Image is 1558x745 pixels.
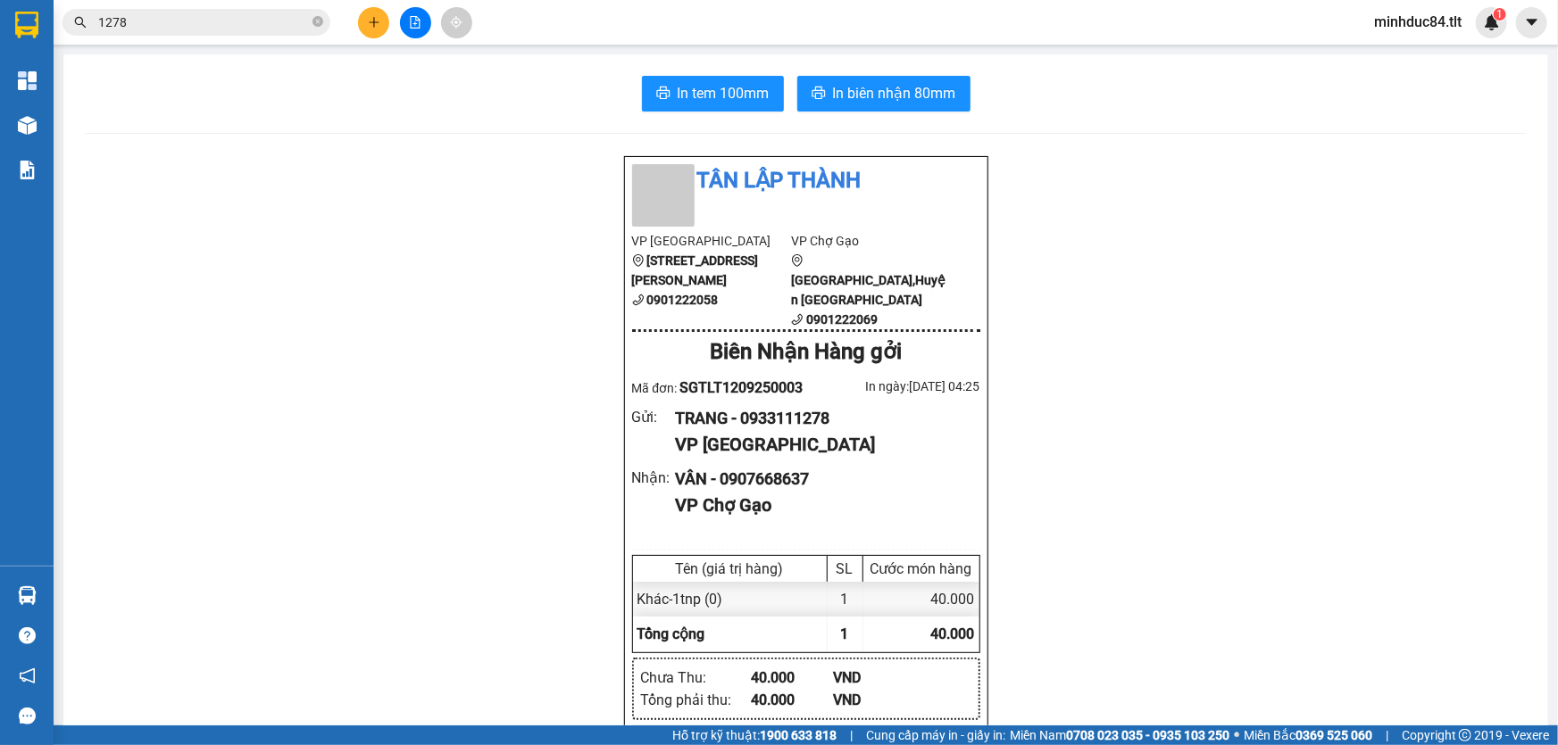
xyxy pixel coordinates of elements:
[637,625,705,642] span: Tổng cộng
[632,294,645,306] span: phone
[1459,729,1471,741] span: copyright
[632,231,792,251] li: VP [GEOGRAPHIC_DATA]
[675,406,965,431] div: TRANG - 0933111278
[18,71,37,90] img: dashboard-icon
[18,116,37,135] img: warehouse-icon
[1244,725,1372,745] span: Miền Bắc
[18,586,37,605] img: warehouse-icon
[833,689,916,711] div: VND
[678,82,770,104] span: In tem 100mm
[868,560,975,577] div: Cước món hàng
[791,231,951,251] li: VP Chợ Gạo
[15,12,38,38] img: logo-vxr
[98,12,309,32] input: Tìm tên, số ĐT hoặc mã đơn
[760,728,837,742] strong: 1900 633 818
[863,582,979,617] div: 40.000
[751,689,834,711] div: 40.000
[19,708,36,724] span: message
[791,254,804,267] span: environment
[656,86,671,103] span: printer
[791,313,804,326] span: phone
[10,128,397,175] div: [GEOGRAPHIC_DATA]
[1066,728,1229,742] strong: 0708 023 035 - 0935 103 250
[797,76,971,112] button: printerIn biên nhận 80mm
[450,16,462,29] span: aim
[632,335,980,369] div: Biên Nhận Hàng gởi
[632,254,645,267] span: environment
[637,560,822,577] div: Tên (giá trị hàng)
[866,725,1005,745] span: Cung cấp máy in - giấy in:
[672,725,837,745] span: Hỗ trợ kỹ thuật:
[400,7,431,38] button: file-add
[632,467,676,489] div: Nhận :
[409,16,421,29] span: file-add
[806,312,878,327] b: 0901222069
[441,7,472,38] button: aim
[751,666,834,689] div: 40.000
[1234,732,1239,739] span: ⚪️
[832,560,858,577] div: SL
[632,164,980,198] li: Tân Lập Thành
[642,76,784,112] button: printerIn tem 100mm
[632,377,806,399] div: Mã đơn:
[19,667,36,684] span: notification
[641,689,751,711] div: Tổng phải thu :
[675,431,965,459] div: VP [GEOGRAPHIC_DATA]
[83,85,325,116] text: SGTLT1209250003
[632,406,676,428] div: Gửi :
[647,293,719,307] b: 0901222058
[833,666,916,689] div: VND
[675,492,965,519] div: VP Chợ Gạo
[19,627,36,644] span: question-circle
[1484,14,1500,30] img: icon-new-feature
[812,86,826,103] span: printer
[1496,8,1503,21] span: 1
[1010,725,1229,745] span: Miền Nam
[679,379,803,396] span: SGTLT1209250003
[833,82,956,104] span: In biên nhận 80mm
[312,14,323,31] span: close-circle
[1386,725,1388,745] span: |
[931,625,975,642] span: 40.000
[1494,8,1506,21] sup: 1
[850,725,853,745] span: |
[74,16,87,29] span: search
[791,273,946,307] b: [GEOGRAPHIC_DATA],Huyện [GEOGRAPHIC_DATA]
[1360,11,1476,33] span: minhduc84.tlt
[828,582,863,617] div: 1
[641,666,751,689] div: Chưa Thu :
[368,16,380,29] span: plus
[806,377,980,396] div: In ngày: [DATE] 04:25
[18,161,37,179] img: solution-icon
[1296,728,1372,742] strong: 0369 525 060
[358,7,389,38] button: plus
[675,467,965,492] div: VÂN - 0907668637
[1524,14,1540,30] span: caret-down
[1516,7,1547,38] button: caret-down
[637,591,723,608] span: Khác - 1tnp (0)
[632,253,759,287] b: [STREET_ADDRESS][PERSON_NAME]
[841,625,849,642] span: 1
[312,16,323,27] span: close-circle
